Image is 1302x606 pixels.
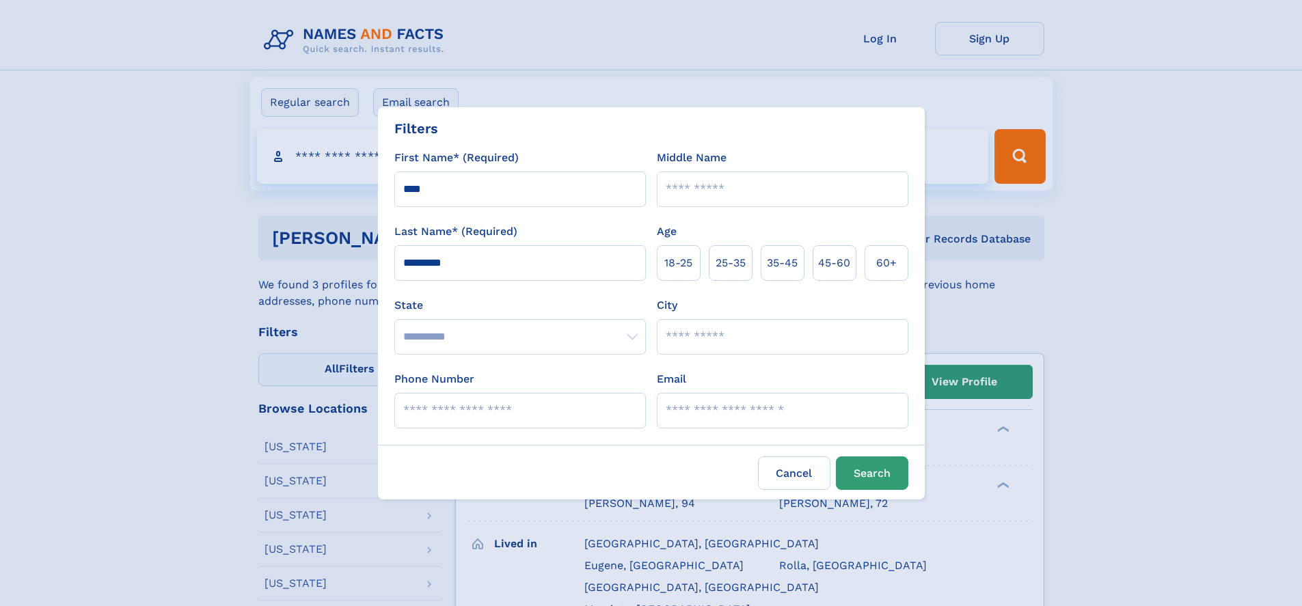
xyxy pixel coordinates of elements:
[394,118,438,139] div: Filters
[836,456,908,490] button: Search
[657,297,677,314] label: City
[876,255,897,271] span: 60+
[767,255,798,271] span: 35‑45
[394,297,646,314] label: State
[758,456,830,490] label: Cancel
[818,255,850,271] span: 45‑60
[664,255,692,271] span: 18‑25
[657,150,727,166] label: Middle Name
[394,223,517,240] label: Last Name* (Required)
[716,255,746,271] span: 25‑35
[657,223,677,240] label: Age
[394,150,519,166] label: First Name* (Required)
[394,371,474,387] label: Phone Number
[657,371,686,387] label: Email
